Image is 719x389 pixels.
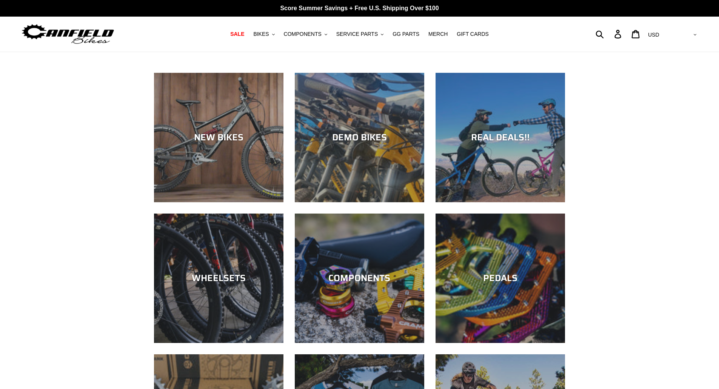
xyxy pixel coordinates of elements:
[154,73,283,202] a: NEW BIKES
[230,31,244,37] span: SALE
[154,273,283,284] div: WHEELSETS
[284,31,322,37] span: COMPONENTS
[21,22,115,46] img: Canfield Bikes
[336,31,378,37] span: SERVICE PARTS
[457,31,489,37] span: GIFT CARDS
[253,31,269,37] span: BIKES
[280,29,331,39] button: COMPONENTS
[295,73,424,202] a: DEMO BIKES
[436,132,565,143] div: REAL DEALS!!
[428,31,448,37] span: MERCH
[436,214,565,343] a: PEDALS
[436,273,565,284] div: PEDALS
[226,29,248,39] a: SALE
[389,29,423,39] a: GG PARTS
[453,29,493,39] a: GIFT CARDS
[333,29,387,39] button: SERVICE PARTS
[436,73,565,202] a: REAL DEALS!!
[295,214,424,343] a: COMPONENTS
[295,132,424,143] div: DEMO BIKES
[154,132,283,143] div: NEW BIKES
[425,29,451,39] a: MERCH
[154,214,283,343] a: WHEELSETS
[295,273,424,284] div: COMPONENTS
[393,31,419,37] span: GG PARTS
[600,26,619,42] input: Search
[249,29,278,39] button: BIKES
